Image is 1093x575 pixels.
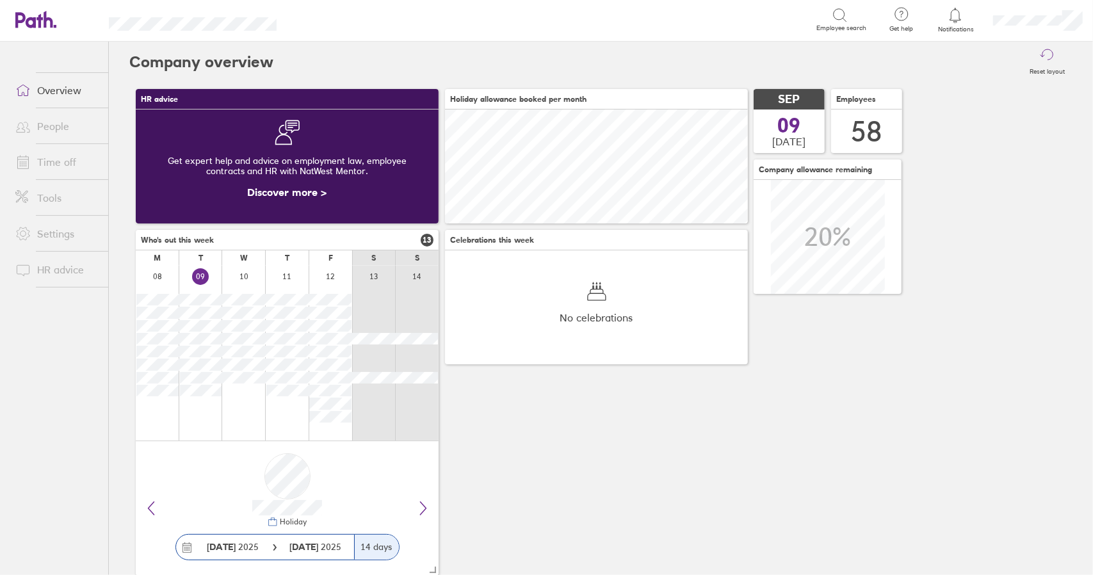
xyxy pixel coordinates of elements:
strong: [DATE] [207,541,236,553]
span: Who's out this week [141,236,214,245]
span: Employee search [816,24,866,32]
div: S [371,254,376,263]
span: Get help [880,25,922,33]
a: Time off [5,149,108,175]
a: People [5,113,108,139]
span: No celebrations [560,312,633,323]
div: T [198,254,203,263]
span: Celebrations this week [450,236,534,245]
div: Search [311,13,344,25]
h2: Company overview [129,42,273,83]
a: Settings [5,221,108,247]
strong: [DATE] [290,541,321,553]
a: Overview [5,77,108,103]
span: [DATE] [773,136,806,147]
div: 58 [852,115,882,148]
span: 2025 [207,542,259,552]
div: F [328,254,333,263]
button: Reset layout [1022,42,1073,83]
div: S [415,254,419,263]
div: M [154,254,161,263]
div: 14 days [354,535,399,560]
label: Reset layout [1022,64,1073,76]
div: Get expert help and advice on employment law, employee contracts and HR with NatWest Mentor. [146,145,428,186]
span: Employees [836,95,876,104]
span: Notifications [935,26,976,33]
span: 2025 [290,542,342,552]
div: T [285,254,289,263]
a: Tools [5,185,108,211]
a: Notifications [935,6,976,33]
a: HR advice [5,257,108,282]
span: Company allowance remaining [759,165,872,174]
span: HR advice [141,95,178,104]
span: SEP [779,93,800,106]
div: Holiday [278,517,307,526]
span: 13 [421,234,433,247]
div: W [240,254,248,263]
a: Discover more > [248,186,327,198]
span: 09 [778,115,801,136]
span: Holiday allowance booked per month [450,95,587,104]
